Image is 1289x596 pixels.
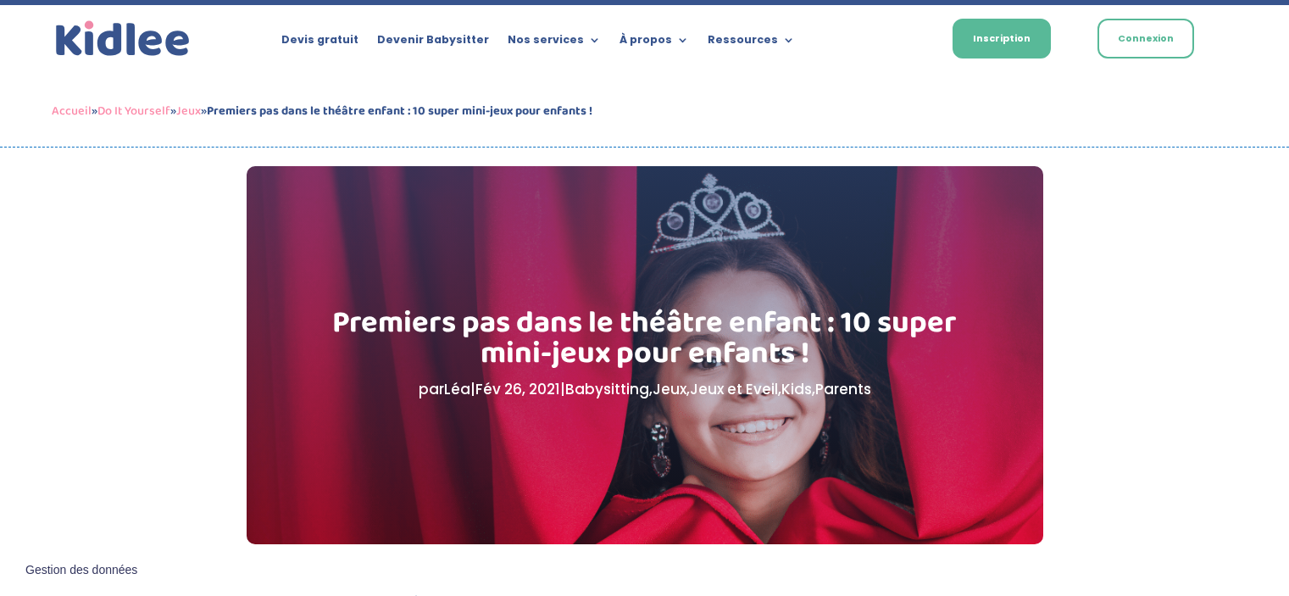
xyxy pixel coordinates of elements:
a: Léa [444,379,470,399]
a: Parents [815,379,871,399]
a: Kidlee Logo [52,17,194,61]
a: Connexion [1097,19,1194,58]
a: Do It Yourself [97,101,170,121]
p: par | | , , , , [331,377,958,402]
a: Accueil [52,101,92,121]
a: Kids [781,379,812,399]
a: Ressources [708,34,795,53]
a: Inscription [953,19,1051,58]
img: Français [892,35,907,45]
strong: Premiers pas dans le théâtre enfant : 10 super mini-jeux pour enfants ! [207,101,592,121]
a: Devis gratuit [281,34,358,53]
a: Devenir Babysitter [377,34,489,53]
span: » » » [52,101,592,121]
a: Nos services [508,34,601,53]
a: Jeux et Eveil [690,379,778,399]
img: logo_kidlee_bleu [52,17,194,61]
a: Jeux [653,379,686,399]
button: Gestion des données [15,553,147,588]
a: Babysitting [565,379,649,399]
span: Gestion des données [25,563,137,578]
a: Jeux [176,101,201,121]
span: Fév 26, 2021 [475,379,560,399]
a: À propos [619,34,689,53]
h1: Premiers pas dans le théâtre enfant : 10 super mini-jeux pour enfants ! [331,308,958,377]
